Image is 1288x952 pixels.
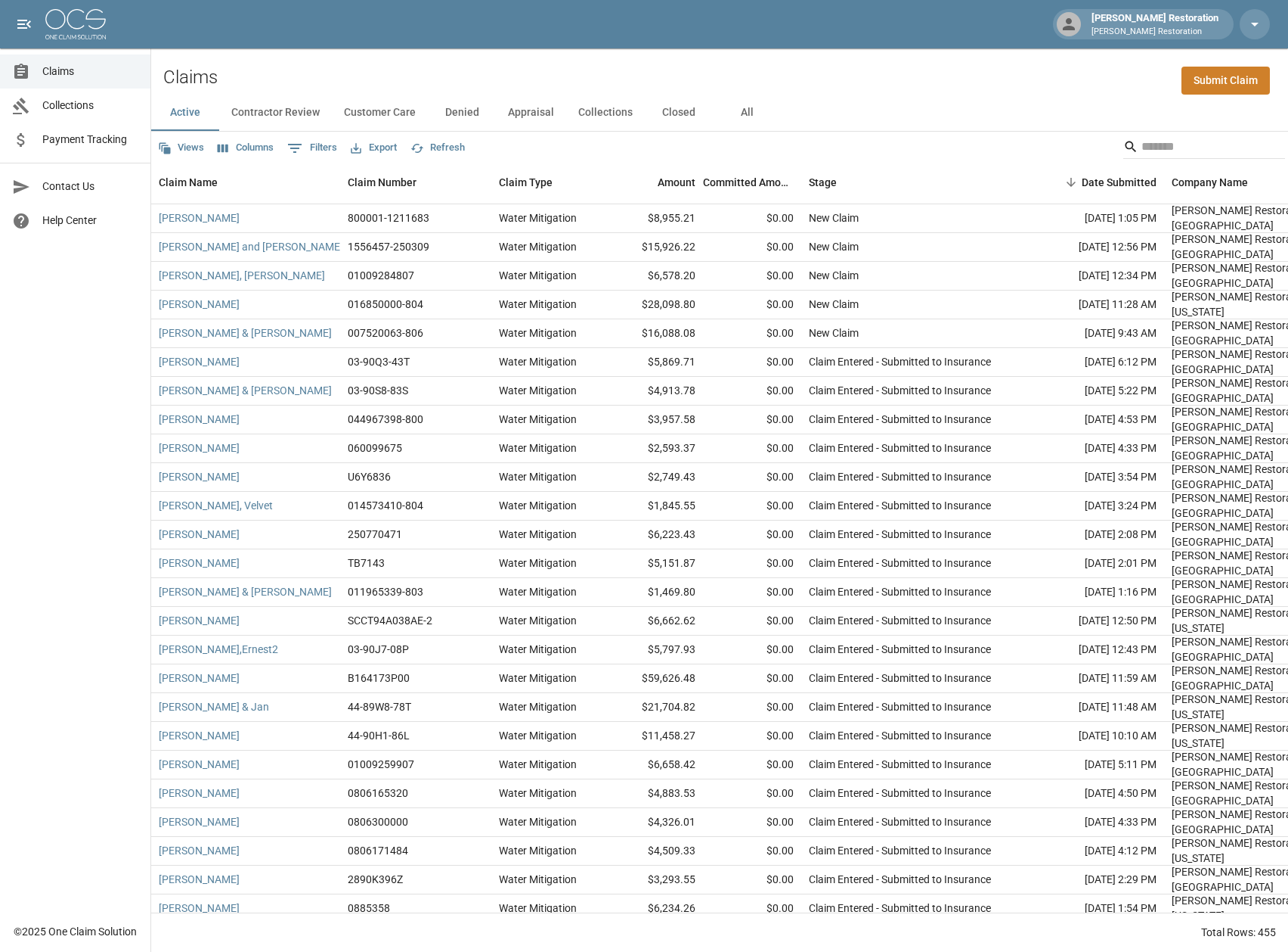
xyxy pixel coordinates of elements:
button: Active [151,95,219,131]
button: Contractor Review [219,95,332,131]
div: Claim Type [499,161,553,204]
a: [PERSON_NAME] [159,872,240,887]
span: Collections [42,98,138,114]
div: Date Submitted [1082,161,1156,204]
div: Water Mitigation [499,728,577,743]
div: $16,088.08 [605,319,703,348]
div: Water Mitigation [499,814,577,829]
div: [DATE] 9:43 AM [1028,319,1164,348]
button: Views [154,136,208,160]
div: [DATE] 11:28 AM [1028,291,1164,319]
div: $0.00 [703,578,801,607]
div: 1556457-250309 [348,239,429,254]
div: New Claim [809,210,859,226]
div: Water Mitigation [499,757,577,772]
div: Water Mitigation [499,239,577,254]
div: [DATE] 2:08 PM [1028,521,1164,549]
div: [DATE] 11:59 AM [1028,664,1164,693]
a: [PERSON_NAME] & Jan [159,699,269,714]
div: Date Submitted [1028,161,1164,204]
button: Show filters [283,136,341,160]
a: [PERSON_NAME] & [PERSON_NAME] [159,584,332,599]
div: Claim Entered - Submitted to Insurance [809,901,991,916]
div: Claim Entered - Submitted to Insurance [809,555,991,571]
div: $0.00 [703,348,801,377]
div: Claim Entered - Submitted to Insurance [809,699,991,714]
div: Water Mitigation [499,412,577,427]
a: [PERSON_NAME] [159,354,240,369]
div: Water Mitigation [499,469,577,484]
div: Water Mitigation [499,325,577,341]
div: $6,658.42 [605,751,703,779]
div: 01009259907 [348,757,414,772]
h2: Claims [163,67,218,89]
div: $0.00 [703,406,801,434]
a: [PERSON_NAME] [159,210,240,226]
div: Stage [809,161,837,204]
div: 03-90Q3-43T [348,354,410,369]
div: Claim Entered - Submitted to Insurance [809,670,991,686]
div: Water Mitigation [499,642,577,657]
div: $8,955.21 [605,204,703,233]
div: $6,223.43 [605,521,703,549]
div: $1,845.55 [605,492,703,521]
div: New Claim [809,325,859,341]
div: $5,151.87 [605,549,703,578]
div: $6,578.20 [605,262,703,291]
div: $1,469.80 [605,578,703,607]
div: $0.00 [703,693,801,722]
div: $5,869.71 [605,348,703,377]
div: $4,509.33 [605,837,703,866]
div: $0.00 [703,204,801,233]
div: 0885358 [348,901,390,916]
div: Claim Entered - Submitted to Insurance [809,843,991,858]
a: [PERSON_NAME] [159,527,240,542]
div: $28,098.80 [605,291,703,319]
div: Water Mitigation [499,354,577,369]
div: Water Mitigation [499,613,577,628]
div: [PERSON_NAME] Restoration [1085,11,1225,38]
div: $21,704.82 [605,693,703,722]
div: 016850000-804 [348,297,423,312]
button: All [713,95,781,131]
div: Claim Entered - Submitted to Insurance [809,872,991,887]
div: $2,749.43 [605,463,703,492]
div: © 2025 One Claim Solution [14,924,137,939]
a: [PERSON_NAME] [159,440,240,456]
div: $3,957.58 [605,406,703,434]
div: 44-90H1-86L [348,728,410,743]
span: Payment Tracking [42,132,138,148]
div: [DATE] 5:22 PM [1028,377,1164,406]
div: 2890K396Z [348,872,403,887]
img: ocs-logo-white-transparent.png [45,9,106,39]
button: Closed [645,95,713,131]
div: TB7143 [348,555,385,571]
div: Claim Type [491,161,605,204]
div: $0.00 [703,751,801,779]
div: 011965339-803 [348,584,423,599]
a: [PERSON_NAME] [159,786,240,801]
div: Search [1123,135,1285,162]
div: Water Mitigation [499,383,577,398]
div: Water Mitigation [499,584,577,599]
div: Total Rows: 455 [1201,925,1276,940]
a: [PERSON_NAME] [159,555,240,571]
div: [DATE] 4:53 PM [1028,406,1164,434]
div: Water Mitigation [499,786,577,801]
div: $6,234.26 [605,894,703,923]
div: Water Mitigation [499,268,577,283]
div: Claim Entered - Submitted to Insurance [809,527,991,542]
div: Water Mitigation [499,440,577,456]
div: [DATE] 12:56 PM [1028,233,1164,262]
div: Water Mitigation [499,699,577,714]
div: $0.00 [703,837,801,866]
div: Water Mitigation [499,670,577,686]
div: Claim Entered - Submitted to Insurance [809,440,991,456]
div: Claim Entered - Submitted to Insurance [809,613,991,628]
div: $0.00 [703,521,801,549]
div: [DATE] 1:05 PM [1028,204,1164,233]
div: [DATE] 12:34 PM [1028,262,1164,291]
div: Water Mitigation [499,843,577,858]
div: $15,926.22 [605,233,703,262]
button: Customer Care [332,95,428,131]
